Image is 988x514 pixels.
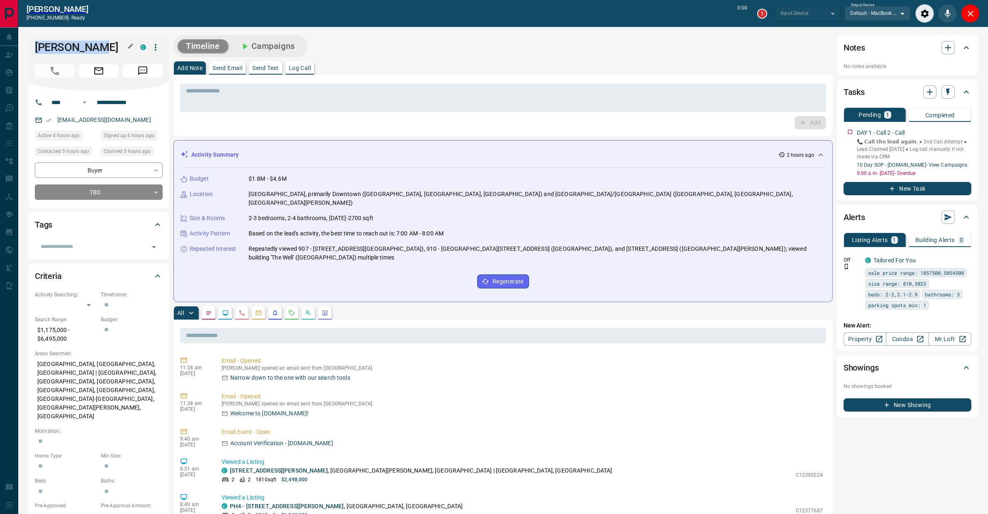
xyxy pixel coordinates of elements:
[104,131,154,140] span: Signed up 6 hours ago
[844,321,971,330] p: New Alert:
[249,214,373,223] p: 2-3 bedrooms, 2-4 bathrooms, [DATE]-2700 sqft
[35,502,97,509] p: Pre-Approved:
[249,229,444,238] p: Based on the lead's activity, the best time to reach out is: 7:00 AM - 8:00 AM
[178,39,228,53] button: Timeline
[248,476,251,483] p: 2
[787,151,814,159] p: 2 hours ago
[35,162,163,178] div: Buyer
[230,502,463,511] p: , [GEOGRAPHIC_DATA], [GEOGRAPHIC_DATA]
[38,147,89,155] span: Contacted 5 hours ago
[35,218,52,231] h2: Tags
[222,310,229,316] svg: Lead Browsing Activity
[886,112,889,118] p: 1
[35,357,163,423] p: [GEOGRAPHIC_DATA], [GEOGRAPHIC_DATA], [GEOGRAPHIC_DATA] | [GEOGRAPHIC_DATA], [GEOGRAPHIC_DATA], [...
[239,310,245,316] svg: Calls
[272,310,278,316] svg: Listing Alerts
[101,477,163,485] p: Baths:
[35,131,97,143] div: Wed Oct 15 2025
[190,245,236,253] p: Repeated Interest
[35,266,163,286] div: Criteria
[844,256,860,264] p: Off
[915,237,955,243] p: Building Alerts
[191,150,239,159] p: Activity Summary
[180,365,209,371] p: 11:38 am
[35,64,75,78] span: Call
[232,476,234,483] p: 2
[857,170,971,177] p: 9:00 a.m. [DATE] - Overdue
[79,64,119,78] span: Email
[180,371,209,376] p: [DATE]
[865,257,871,263] div: condos.ca
[35,323,97,346] p: $1,175,000 - $6,495,000
[101,131,163,143] div: Wed Oct 15 2025
[230,439,333,448] p: Account Verification - [DOMAIN_NAME]
[57,116,151,123] a: [EMAIL_ADDRESS][DOMAIN_NAME]
[230,467,328,474] a: [STREET_ADDRESS][PERSON_NAME]
[925,112,955,118] p: Completed
[844,182,971,195] button: New Task
[38,131,80,140] span: Active 4 hours ago
[27,14,88,22] p: [PHONE_NUMBER] -
[859,112,881,118] p: Pending
[101,452,163,460] p: Min Size:
[222,493,823,502] p: Viewed a Listing
[857,138,971,160] p: 📞 𝗖𝗮𝗹𝗹 𝘁𝗵𝗲 𝗹𝗲𝗮𝗱 𝗮𝗴𝗮𝗶𝗻. ● 2nd Call Attempt ● Lead Claimed [DATE] ‎● Log call manually if not made ...
[737,4,747,23] p: 0:00
[71,15,85,21] span: ready
[844,82,971,102] div: Tasks
[104,147,151,155] span: Claimed 5 hours ago
[205,310,212,316] svg: Notes
[140,44,146,50] div: condos.ca
[222,401,823,407] p: [PERSON_NAME] opened an email sent from [GEOGRAPHIC_DATA]
[123,64,163,78] span: Message
[27,4,88,14] a: [PERSON_NAME]
[844,211,865,224] h2: Alerts
[80,97,90,107] button: Open
[844,361,879,374] h2: Showings
[230,466,612,475] p: , [GEOGRAPHIC_DATA][PERSON_NAME], [GEOGRAPHIC_DATA] | [GEOGRAPHIC_DATA], [GEOGRAPHIC_DATA]
[844,383,971,390] p: No showings booked
[886,332,929,346] a: Condos
[222,392,823,401] p: Email - Opened
[249,245,826,262] p: Repeatedly viewed 907 - [STREET_ADDRESS][GEOGRAPHIC_DATA]), 910 - [GEOGRAPHIC_DATA][STREET_ADDRES...
[796,471,823,479] p: C12392024
[181,147,826,162] div: Activity Summary2 hours ago
[938,4,957,23] div: Mute
[230,409,309,418] p: Welcome to [DOMAIN_NAME]!
[190,175,209,183] p: Budget
[844,41,865,54] h2: Notes
[222,468,227,473] div: condos.ca
[915,4,934,23] div: Audio Settings
[190,214,225,223] p: Size & Rooms
[961,4,980,23] div: Close
[190,229,230,238] p: Activity Pattern
[177,310,184,316] p: All
[477,274,529,289] button: Regenerate
[960,237,963,243] p: 0
[35,41,128,54] h1: [PERSON_NAME]
[180,406,209,412] p: [DATE]
[844,264,849,269] svg: Push Notification Only
[925,290,960,298] span: bathrooms: 3
[844,63,971,70] p: No notes available
[249,175,287,183] p: $1.8M - $4.6M
[857,128,905,137] p: DAY 1 - Call 2 - Call
[180,442,209,448] p: [DATE]
[222,458,823,466] p: Viewed a Listing
[844,358,971,378] div: Showings
[35,350,163,357] p: Areas Searched:
[180,436,209,442] p: 9:40 am
[222,503,227,509] div: condos.ca
[893,237,896,243] p: 1
[289,65,311,71] p: Log Call
[845,6,910,20] div: Default - MacBook Pro Speakers (Built-in)
[180,507,209,513] p: [DATE]
[101,291,163,298] p: Timeframe:
[868,301,926,309] span: parking spots min: 1
[46,117,51,123] svg: Email Verified
[180,400,209,406] p: 11:38 am
[230,503,344,509] a: PH4 - [STREET_ADDRESS][PERSON_NAME]
[101,502,163,509] p: Pre-Approval Amount:
[180,502,209,507] p: 8:49 am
